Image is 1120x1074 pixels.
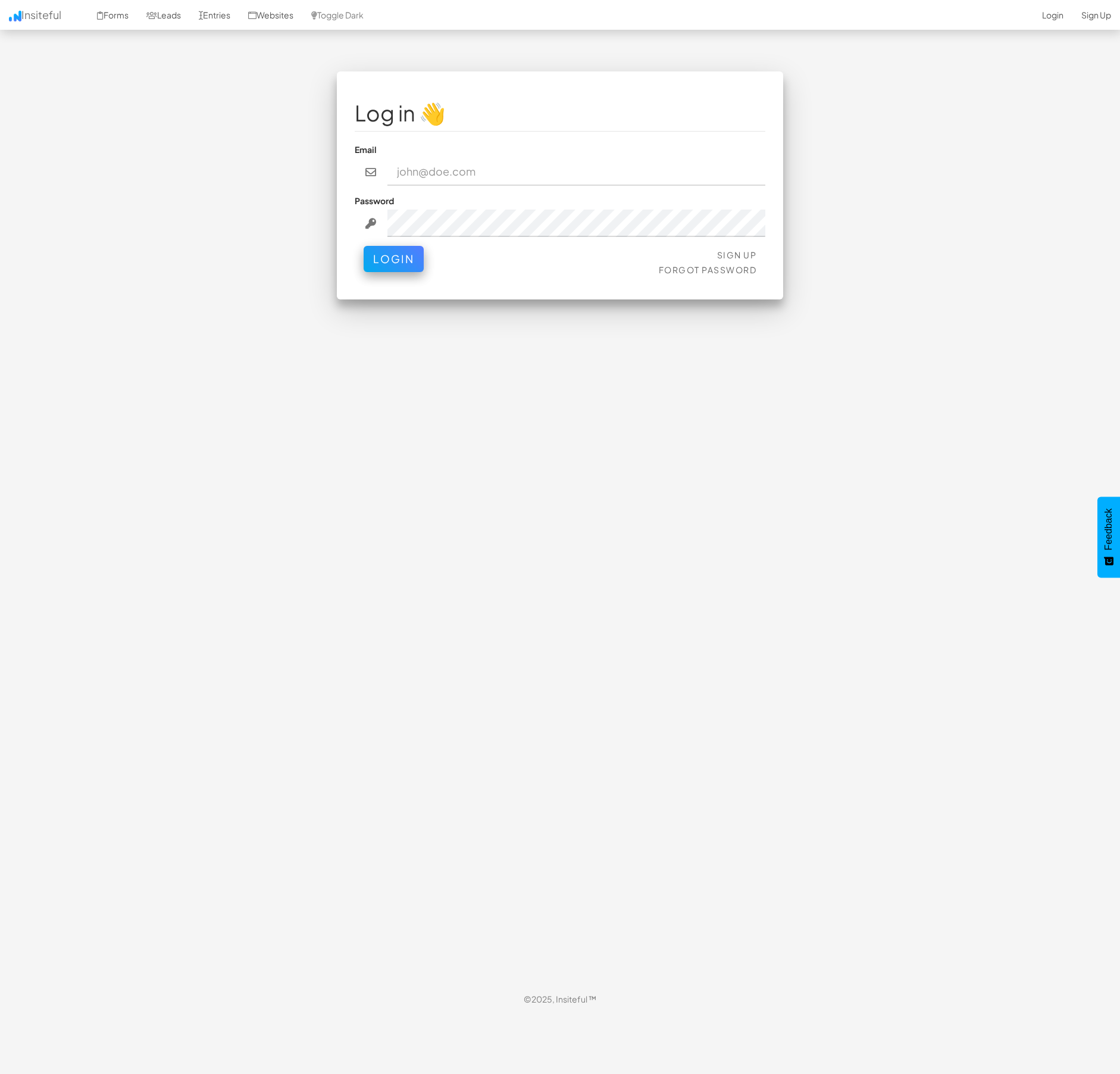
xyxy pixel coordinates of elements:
[355,143,377,155] label: Email
[9,11,21,21] img: icon.png
[387,158,766,186] input: john@doe.com
[1097,497,1120,577] button: Feedback - Show survey
[355,195,394,207] label: Password
[659,264,757,275] a: Forgot Password
[1103,508,1114,550] span: Feedback
[364,246,424,272] button: Login
[717,249,757,260] a: Sign Up
[355,101,765,125] h1: Log in 👋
